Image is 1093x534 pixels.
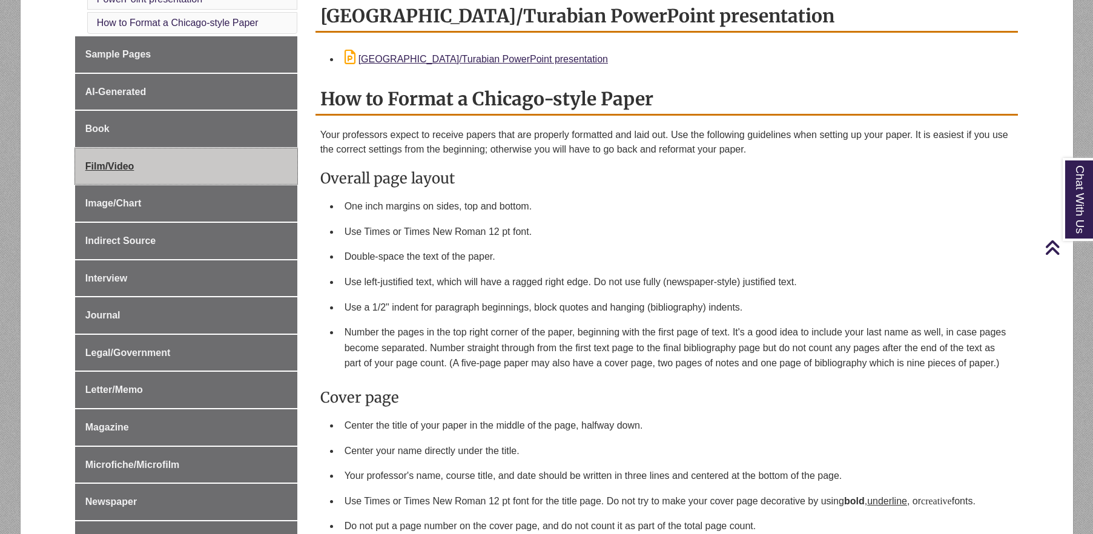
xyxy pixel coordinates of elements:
li: Number the pages in the top right corner of the paper, beginning with the first page of text. It'... [340,320,1014,376]
span: Magazine [85,422,129,432]
li: Use a 1/2" indent for paragraph beginnings, block quotes and hanging (bibliography) indents. [340,295,1014,320]
span: Legal/Government [85,348,170,358]
span: Journal [85,310,121,320]
a: Sample Pages [75,36,297,73]
li: Use Times or Times New Roman 12 pt font for the title page. Do not try to make your cover page de... [340,489,1014,514]
a: Back to Top [1045,239,1090,255]
li: Use left-justified text, which will have a ragged right edge. Do not use fully (newspaper-style) ... [340,269,1014,295]
span: Film/Video [85,161,134,171]
a: [GEOGRAPHIC_DATA]/Turabian PowerPoint presentation [345,54,608,64]
li: Double-space the text of the paper. [340,244,1014,269]
a: Legal/Government [75,335,297,371]
h3: Cover page [320,388,1014,407]
span: creative [921,496,952,506]
h2: How to Format a Chicago-style Paper [315,84,1019,116]
span: Image/Chart [85,198,141,208]
span: Indirect Source [85,236,156,246]
strong: bold [844,496,865,506]
p: Your professors expect to receive papers that are properly formatted and laid out. Use the follow... [320,128,1014,157]
h2: [GEOGRAPHIC_DATA]/Turabian PowerPoint presentation [315,1,1019,33]
span: Newspaper [85,496,137,507]
h3: Overall page layout [320,169,1014,188]
span: Microfiche/Microfilm [85,460,180,470]
span: Sample Pages [85,49,151,59]
a: Indirect Source [75,223,297,259]
li: One inch margins on sides, top and bottom. [340,194,1014,219]
li: Center the title of your paper in the middle of the page, halfway down. [340,413,1014,438]
a: Magazine [75,409,297,446]
span: underline [867,496,907,506]
a: How to Format a Chicago-style Paper [97,18,259,28]
a: Film/Video [75,148,297,185]
a: Newspaper [75,484,297,520]
a: Microfiche/Microfilm [75,447,297,483]
span: Letter/Memo [85,384,143,395]
span: AI-Generated [85,87,146,97]
span: Interview [85,273,127,283]
a: Image/Chart [75,185,297,222]
a: Journal [75,297,297,334]
a: Book [75,111,297,147]
li: Your professor's name, course title, and date should be written in three lines and centered at th... [340,463,1014,489]
a: Interview [75,260,297,297]
li: Center your name directly under the title. [340,438,1014,464]
li: Use Times or Times New Roman 12 pt font. [340,219,1014,245]
a: AI-Generated [75,74,297,110]
a: Letter/Memo [75,372,297,408]
span: Book [85,124,110,134]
